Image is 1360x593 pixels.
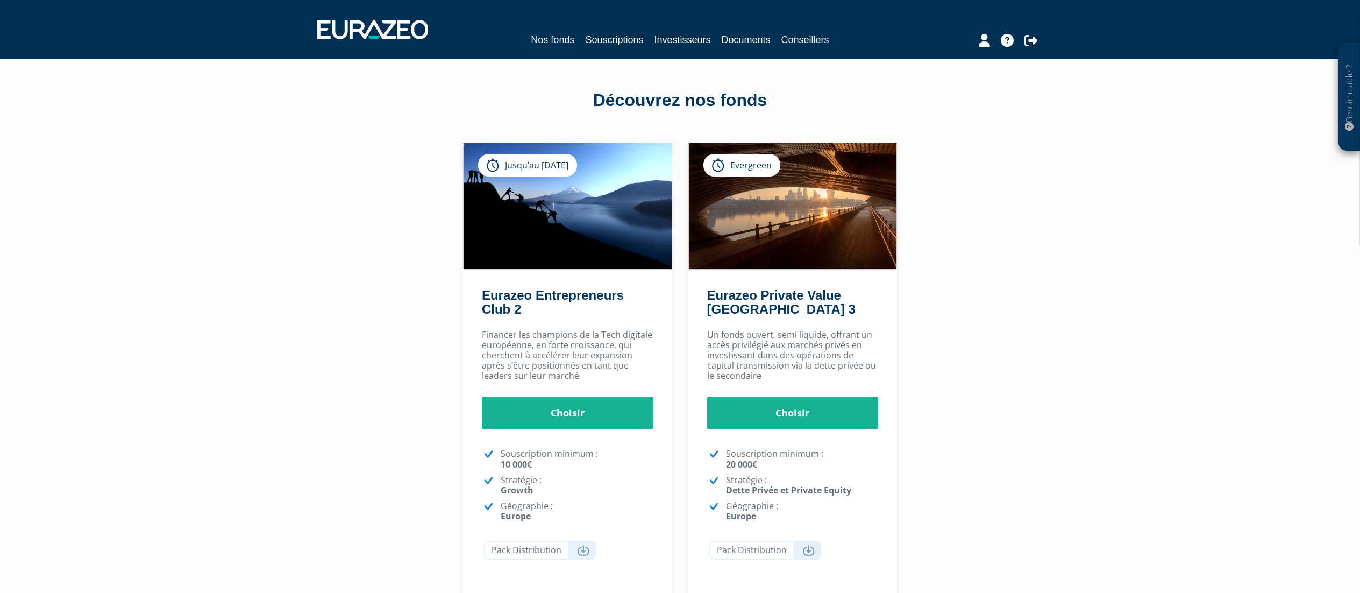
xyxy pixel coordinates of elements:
[484,541,596,560] a: Pack Distribution
[1343,49,1356,146] p: Besoin d'aide ?
[726,501,879,521] p: Géographie :
[726,458,757,470] strong: 20 000€
[726,449,879,469] p: Souscription minimum :
[722,32,771,47] a: Documents
[482,397,653,430] a: Choisir
[482,330,653,382] p: Financer les champions de la Tech digitale européenne, en forte croissance, qui cherchent à accél...
[501,458,532,470] strong: 10 000€
[703,154,780,177] div: Evergreen
[482,288,624,316] a: Eurazeo Entrepreneurs Club 2
[709,541,821,560] a: Pack Distribution
[654,32,710,47] a: Investisseurs
[781,32,829,47] a: Conseillers
[501,449,653,469] p: Souscription minimum :
[374,88,987,113] div: Découvrez nos fonds
[726,510,756,522] strong: Europe
[689,143,897,269] img: Eurazeo Private Value Europe 3
[501,475,653,496] p: Stratégie :
[317,20,428,39] img: 1732889491-logotype_eurazeo_blanc_rvb.png
[707,288,856,316] a: Eurazeo Private Value [GEOGRAPHIC_DATA] 3
[501,501,653,521] p: Géographie :
[531,32,574,49] a: Nos fonds
[585,32,643,47] a: Souscriptions
[707,330,879,382] p: Un fonds ouvert, semi liquide, offrant un accès privilégié aux marchés privés en investissant dan...
[478,154,577,177] div: Jusqu’au [DATE]
[464,143,672,269] img: Eurazeo Entrepreneurs Club 2
[501,484,533,496] strong: Growth
[726,475,879,496] p: Stratégie :
[707,397,879,430] a: Choisir
[501,510,531,522] strong: Europe
[726,484,851,496] strong: Dette Privée et Private Equity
